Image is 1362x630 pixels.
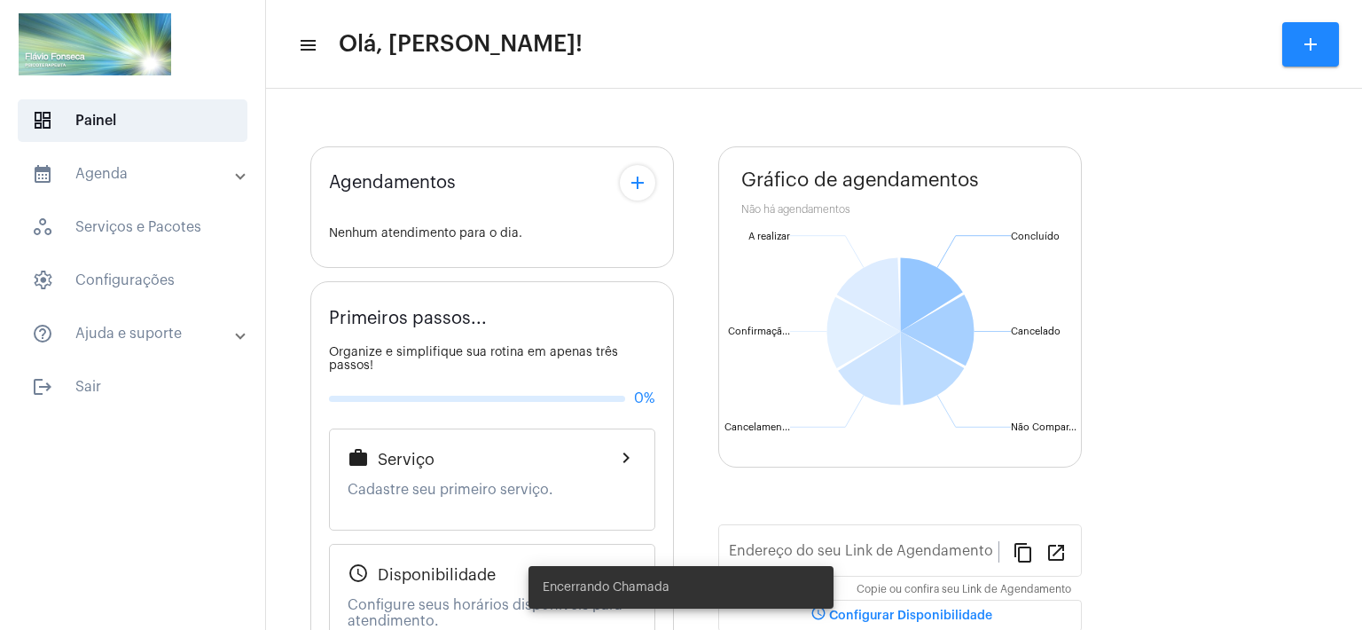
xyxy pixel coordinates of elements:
mat-icon: sidenav icon [32,163,53,185]
mat-expansion-panel-header: sidenav iconAgenda [11,153,265,195]
mat-icon: sidenav icon [298,35,316,56]
mat-icon: add [1300,34,1321,55]
mat-panel-title: Agenda [32,163,237,185]
span: Configurar Disponibilidade [808,610,992,622]
mat-icon: sidenav icon [32,376,53,398]
span: Agendamentos [329,173,456,193]
span: Primeiros passos... [329,309,487,328]
mat-icon: chevron_right [615,447,637,469]
span: sidenav icon [32,110,53,131]
div: Nenhum atendimento para o dia. [329,227,655,240]
span: Sair [18,366,247,408]
text: Cancelamen... [724,422,790,432]
span: Disponibilidade [378,566,496,584]
mat-hint: Copie ou confira seu Link de Agendamento [857,584,1071,596]
mat-icon: content_copy [1013,541,1034,563]
img: ad486f29-800c-4119-1513-e8219dc03dae.png [14,9,176,80]
mat-icon: schedule [348,563,369,584]
span: Serviços e Pacotes [18,206,247,248]
span: 0% [634,390,655,406]
p: Cadastre seu primeiro serviço. [348,482,637,498]
text: A realizar [748,232,790,241]
p: Configure seus horários disponiveis para atendimento. [348,597,637,629]
span: sidenav icon [32,217,53,238]
span: sidenav icon [32,270,53,291]
span: Encerrando Chamada [543,579,669,596]
span: Serviço [378,451,434,469]
text: Concluído [1011,232,1060,241]
span: Organize e simplifique sua rotina em apenas três passos! [329,346,618,372]
text: Confirmaçã... [728,327,790,337]
mat-icon: open_in_new [1045,541,1067,563]
mat-icon: add [627,172,648,193]
input: Link [729,547,998,563]
span: Gráfico de agendamentos [741,169,979,191]
span: Painel [18,99,247,142]
text: Cancelado [1011,327,1061,336]
mat-icon: work [348,447,369,469]
mat-expansion-panel-header: sidenav iconAjuda e suporte [11,312,265,355]
span: Configurações [18,259,247,302]
mat-icon: sidenav icon [32,323,53,344]
text: Não Compar... [1011,422,1076,432]
mat-panel-title: Ajuda e suporte [32,323,237,344]
span: Olá, [PERSON_NAME]! [339,30,583,59]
